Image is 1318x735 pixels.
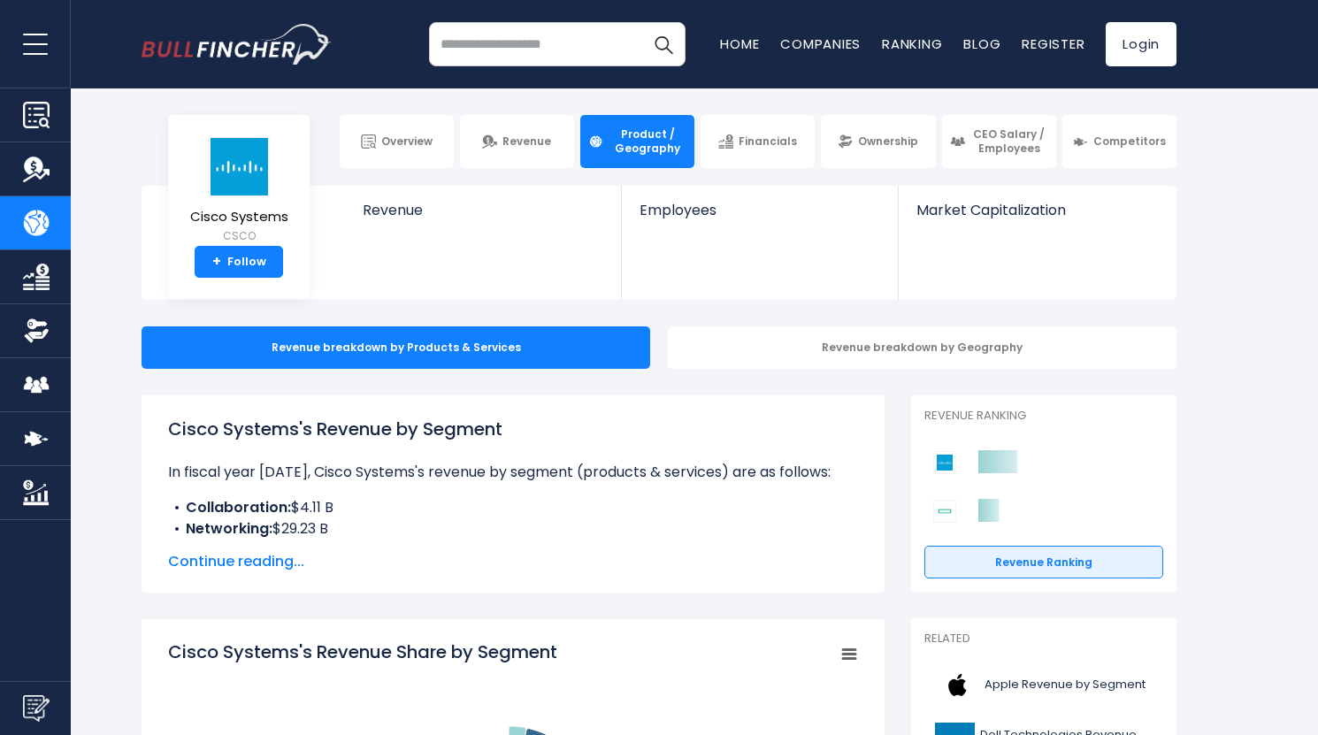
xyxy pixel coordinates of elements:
a: Revenue [345,186,622,249]
span: Cisco Systems [190,210,288,225]
img: bullfincher logo [142,24,332,65]
strong: + [212,254,221,270]
a: Home [720,34,759,53]
a: Financials [701,115,815,168]
a: +Follow [195,246,283,278]
a: Revenue [460,115,574,168]
a: Product / Geography [580,115,694,168]
a: Register [1022,34,1084,53]
span: Financials [739,134,797,149]
span: Product / Geography [609,127,686,155]
span: Revenue [502,134,551,149]
span: Apple Revenue by Segment [985,678,1146,693]
p: In fiscal year [DATE], Cisco Systems's revenue by segment (products & services) are as follows: [168,462,858,483]
button: Search [641,22,686,66]
b: Collaboration: [186,497,291,517]
a: Login [1106,22,1176,66]
img: Hewlett Packard Enterprise Company competitors logo [933,500,956,523]
a: Market Capitalization [899,186,1175,249]
a: Cisco Systems CSCO [189,136,289,247]
span: Revenue [363,202,604,218]
a: Ownership [821,115,935,168]
a: Revenue Ranking [924,546,1163,579]
a: Overview [340,115,454,168]
h1: Cisco Systems's Revenue by Segment [168,416,858,442]
p: Related [924,632,1163,647]
div: Revenue breakdown by Products & Services [142,326,650,369]
span: CEO Salary / Employees [970,127,1048,155]
span: Continue reading... [168,551,858,572]
span: Market Capitalization [916,202,1157,218]
span: Ownership [858,134,918,149]
tspan: Cisco Systems's Revenue Share by Segment [168,639,557,664]
span: Competitors [1093,134,1166,149]
a: Blog [963,34,1000,53]
a: CEO Salary / Employees [942,115,1056,168]
a: Go to homepage [142,24,332,65]
a: Employees [622,186,897,249]
b: Networking: [186,518,272,539]
a: Ranking [882,34,942,53]
small: CSCO [190,228,288,244]
li: $4.11 B [168,497,858,518]
p: Revenue Ranking [924,409,1163,424]
a: Companies [780,34,861,53]
span: Overview [381,134,433,149]
img: Ownership [23,318,50,344]
span: Employees [640,202,879,218]
a: Competitors [1062,115,1176,168]
div: Revenue breakdown by Geography [668,326,1176,369]
img: AAPL logo [935,665,979,705]
li: $29.23 B [168,518,858,540]
a: Apple Revenue by Segment [924,661,1163,709]
img: Cisco Systems competitors logo [933,451,956,474]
